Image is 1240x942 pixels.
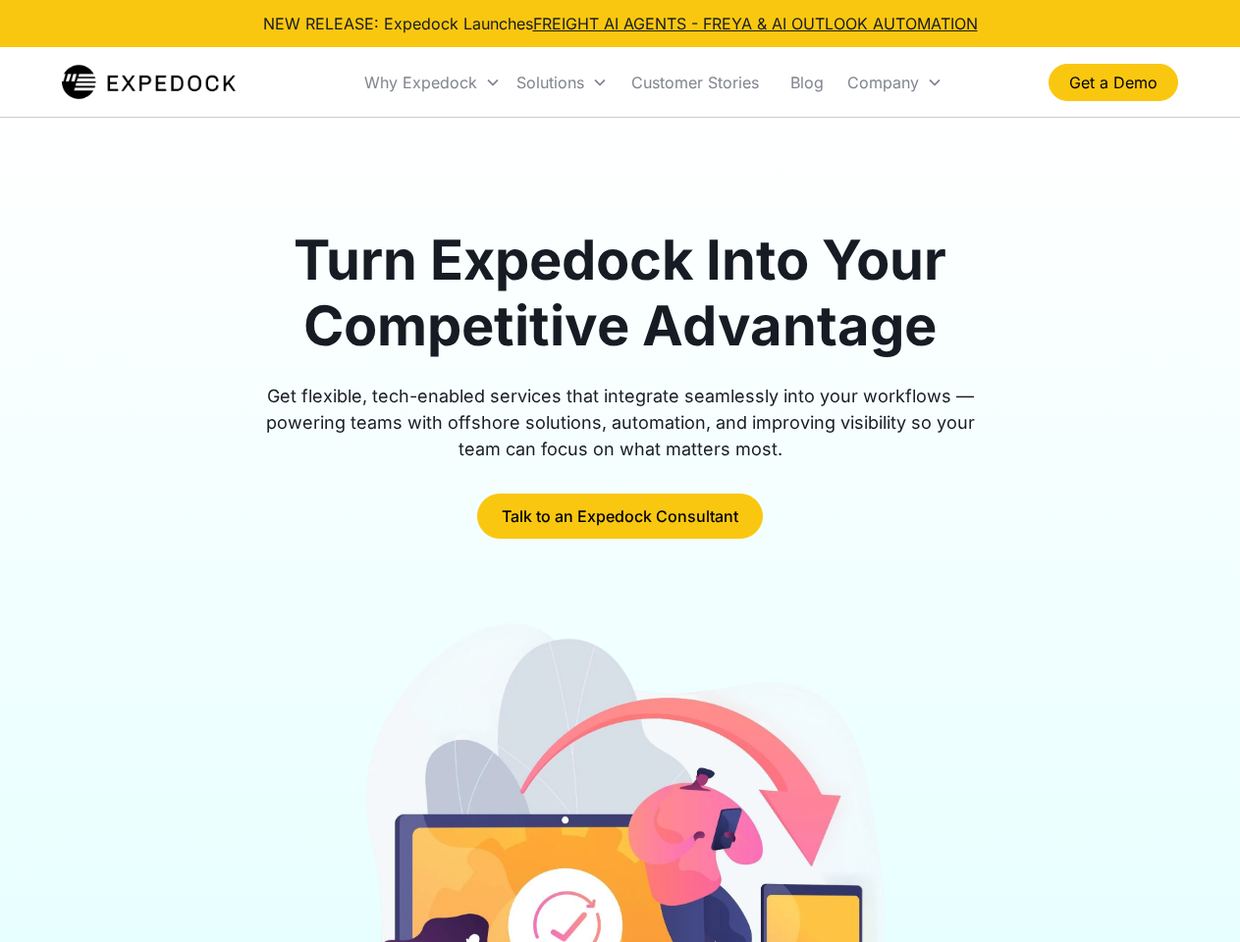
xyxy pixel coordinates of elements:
[243,383,997,462] div: Get flexible, tech-enabled services that integrate seamlessly into your workflows — powering team...
[364,73,477,92] div: Why Expedock
[62,63,236,102] a: home
[477,494,763,539] a: Talk to an Expedock Consultant
[263,12,978,35] div: NEW RELEASE: Expedock Launches
[533,14,978,33] a: FREIGHT AI AGENTS - FREYA & AI OUTLOOK AUTOMATION
[847,73,919,92] div: Company
[1049,64,1178,101] a: Get a Demo
[509,49,616,116] div: Solutions
[775,49,839,116] a: Blog
[516,73,584,92] div: Solutions
[356,49,509,116] div: Why Expedock
[839,49,950,116] div: Company
[1142,848,1240,942] iframe: Chat Widget
[616,49,775,116] a: Customer Stories
[62,63,236,102] img: Expedock Logo
[243,228,997,359] h1: Turn Expedock Into Your Competitive Advantage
